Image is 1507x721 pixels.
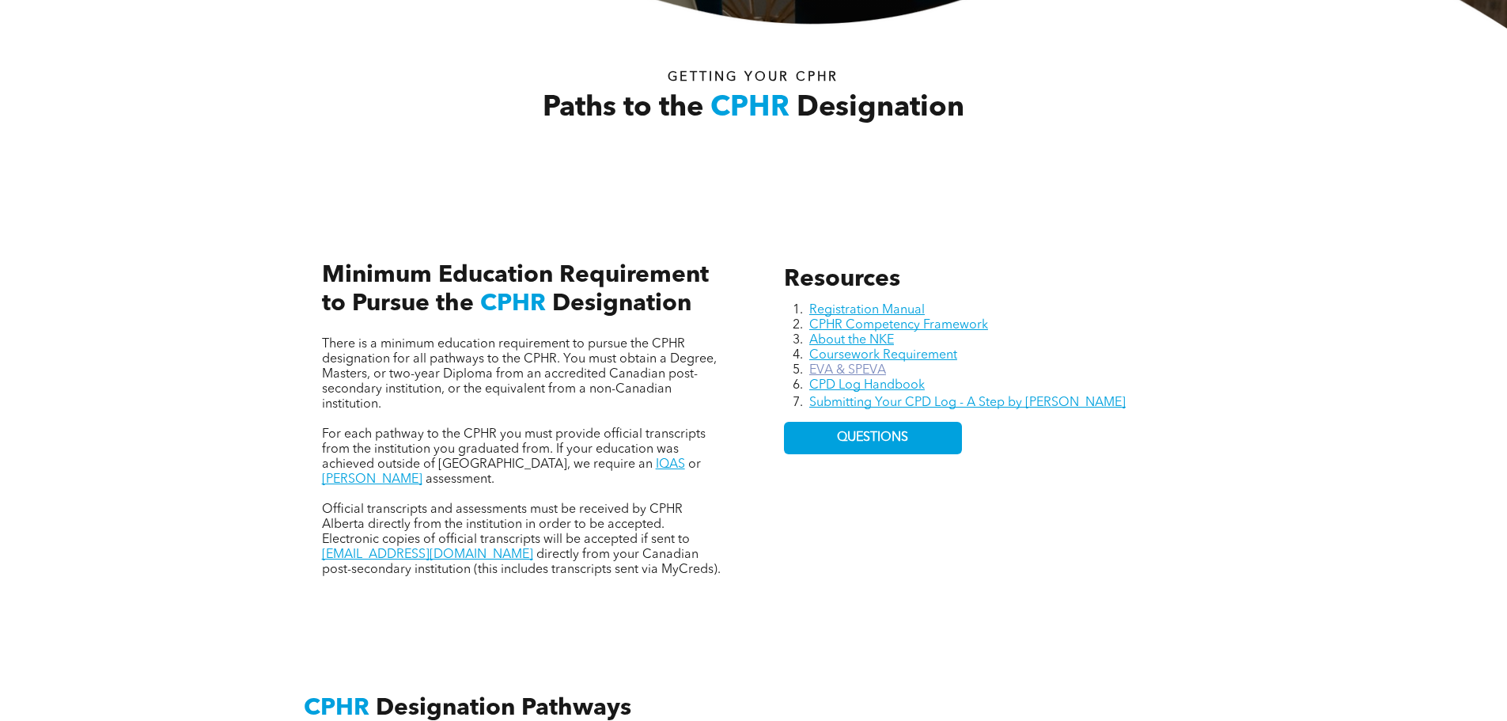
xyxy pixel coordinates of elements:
[543,94,703,123] span: Paths to the
[837,431,908,446] span: QUESTIONS
[809,304,925,317] a: Registration Manual
[797,94,964,123] span: Designation
[784,268,900,291] span: Resources
[688,458,701,471] span: or
[710,94,789,123] span: CPHR
[322,428,706,471] span: For each pathway to the CPHR you must provide official transcripts from the institution you gradu...
[304,696,369,720] span: CPHR
[809,334,894,347] a: About the NKE
[809,319,988,332] a: CPHR Competency Framework
[322,338,717,411] span: There is a minimum education requirement to pursue the CPHR designation for all pathways to the C...
[480,292,546,316] span: CPHR
[426,473,494,486] span: assessment.
[322,548,533,561] a: [EMAIL_ADDRESS][DOMAIN_NAME]
[809,397,1126,409] a: Submitting Your CPD Log - A Step by [PERSON_NAME]
[322,264,709,316] span: Minimum Education Requirement to Pursue the
[656,458,685,471] a: IQAS
[552,292,691,316] span: Designation
[784,422,962,454] a: QUESTIONS
[809,349,957,362] a: Coursework Requirement
[809,364,886,377] a: EVA & SPEVA
[322,503,690,546] span: Official transcripts and assessments must be received by CPHR Alberta directly from the instituti...
[322,473,422,486] a: [PERSON_NAME]
[668,71,839,84] span: Getting your Cphr
[376,696,631,720] span: Designation Pathways
[809,379,925,392] a: CPD Log Handbook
